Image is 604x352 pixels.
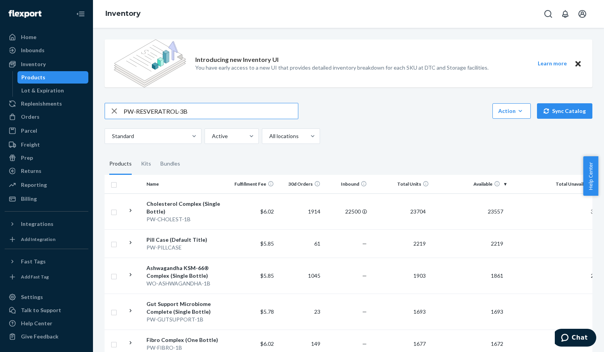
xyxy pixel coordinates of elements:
td: 1914 [277,193,324,229]
a: Settings [5,291,88,303]
div: Integrations [21,220,53,228]
div: PW-PILLCASE [146,244,227,251]
td: 61 [277,229,324,258]
div: Pill Case (Default Title) [146,236,227,244]
a: Freight [5,138,88,151]
div: Orders [21,113,40,121]
button: Close [573,59,583,68]
div: Cholesterol Complex (Single Bottle) [146,200,227,215]
button: Open account menu [575,6,590,22]
div: Ashwagandha KSM-66® Complex (Single Bottle) [146,264,227,280]
button: Help Center [583,156,598,196]
span: 1672 [488,340,506,347]
img: new-reports-banner-icon.82668bd98b6a51aee86340f2a7b77ae3.png [114,39,186,87]
span: — [362,240,367,247]
div: Products [21,73,45,81]
span: 0 [591,240,600,247]
a: Lot & Expiration [17,84,89,97]
div: Fast Tags [21,258,46,265]
button: Give Feedback [5,330,88,343]
div: Give Feedback [21,333,59,340]
div: Action [498,107,525,115]
div: Reporting [21,181,47,189]
a: Products [17,71,89,84]
div: Products [109,153,132,175]
a: Reporting [5,179,88,191]
a: Home [5,31,88,43]
input: Active [211,132,212,140]
div: Lot & Expiration [21,87,64,94]
p: Introducing new Inventory UI [195,55,279,64]
a: Inventory [5,58,88,70]
div: Kits [141,153,151,175]
span: 1693 [488,308,506,315]
div: PW-CHOLEST-1B [146,215,227,223]
button: Sync Catalog [537,103,592,119]
th: 30d Orders [277,175,324,193]
th: Available [432,175,509,193]
a: Replenishments [5,97,88,110]
div: Prep [21,154,33,162]
button: Open notifications [558,6,573,22]
button: Talk to Support [5,304,88,316]
a: Add Fast Tag [5,271,88,283]
span: 1677 [410,340,429,347]
a: Inventory [105,9,141,18]
span: — [362,340,367,347]
a: Prep [5,152,88,164]
input: Search inventory by name or sku [124,103,298,119]
th: Name [143,175,231,193]
td: 23 [277,294,324,330]
div: Freight [21,141,40,149]
div: Help Center [21,320,52,327]
th: Total Units [370,175,432,193]
input: All locations [268,132,269,140]
span: $5.78 [260,308,274,315]
div: PW-FIBRO-1B [146,344,227,352]
a: Parcel [5,125,88,137]
div: Returns [21,167,41,175]
span: — [362,272,367,279]
th: Fulfillment Fee [231,175,277,193]
button: Fast Tags [5,255,88,268]
a: Orders [5,111,88,123]
a: Help Center [5,317,88,330]
button: Close Navigation [73,6,88,22]
div: Replenishments [21,100,62,108]
div: Add Fast Tag [21,273,49,280]
span: $6.02 [260,340,274,347]
div: Inventory [21,60,46,68]
div: WO-ASHWAGANDHA-1B [146,280,227,287]
div: Home [21,33,36,41]
div: Add Integration [21,236,55,243]
span: 2219 [410,240,429,247]
td: 1045 [277,258,324,294]
div: Inbounds [21,46,45,54]
th: Inbound [324,175,370,193]
div: PW-GUTSUPPORT-1B [146,316,227,323]
span: 1861 [488,272,506,279]
a: Billing [5,193,88,205]
span: 2219 [488,240,506,247]
div: Parcel [21,127,37,135]
span: $6.02 [260,208,274,215]
span: 1693 [410,308,429,315]
span: 23704 [407,208,429,215]
button: Open Search Box [540,6,556,22]
a: Returns [5,165,88,177]
div: Billing [21,195,37,203]
div: Gut Support Microbiome Complete (Single Bottle) [146,300,227,316]
td: 22500 [324,193,370,229]
span: 1903 [410,272,429,279]
span: 0 [591,308,600,315]
ol: breadcrumbs [99,3,147,25]
span: 39 [588,208,600,215]
p: You have early access to a new UI that provides detailed inventory breakdown for each SKU at DTC ... [195,64,489,72]
span: $5.85 [260,240,274,247]
span: 23557 [485,208,506,215]
div: Fibro Complex (One Bottle) [146,336,227,344]
button: Integrations [5,218,88,230]
div: Bundles [160,153,180,175]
